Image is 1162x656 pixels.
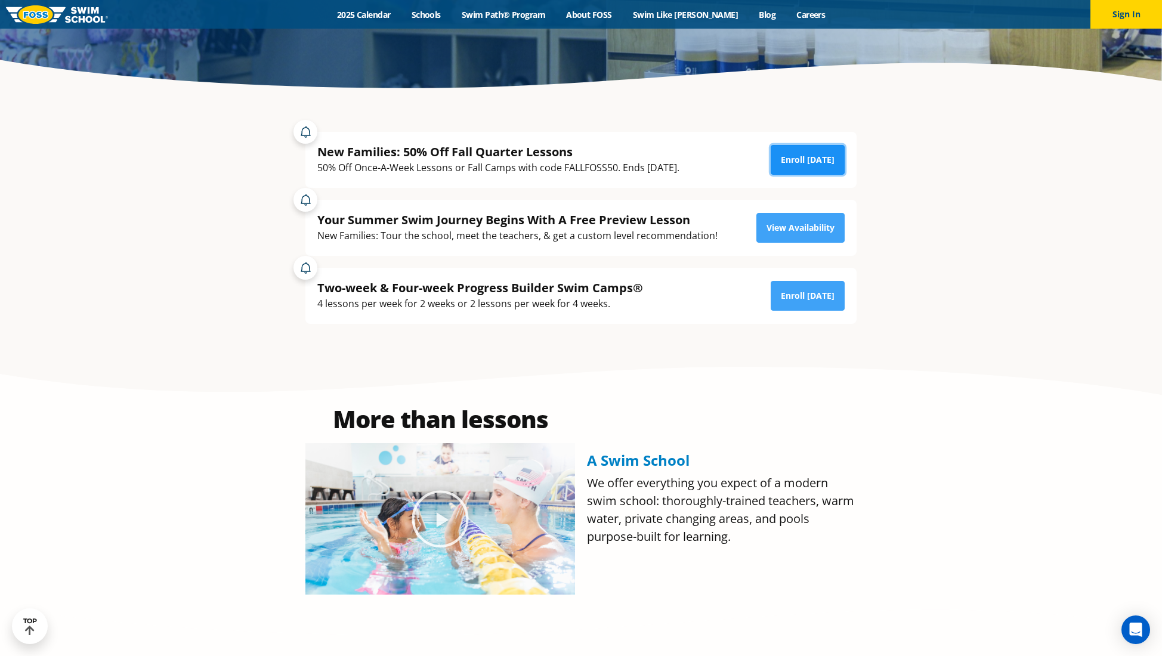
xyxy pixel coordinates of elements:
a: View Availability [756,213,845,243]
a: 2025 Calendar [326,9,401,20]
a: Careers [786,9,836,20]
img: FOSS Swim School Logo [6,5,108,24]
div: New Families: 50% Off Fall Quarter Lessons [317,144,679,160]
div: Two-week & Four-week Progress Builder Swim Camps® [317,280,643,296]
a: Enroll [DATE] [771,145,845,175]
a: Enroll [DATE] [771,281,845,311]
span: We offer everything you expect of a modern swim school: thoroughly-trained teachers, warm water, ... [587,475,854,544]
div: Your Summer Swim Journey Begins With A Free Preview Lesson [317,212,718,228]
div: Play Video about Olympian Regan Smith, FOSS [410,489,470,549]
a: Blog [749,9,786,20]
span: A Swim School [587,450,690,470]
div: TOP [23,617,37,636]
div: 4 lessons per week for 2 weeks or 2 lessons per week for 4 weeks. [317,296,643,312]
img: Olympian Regan Smith, FOSS [305,443,575,595]
a: Schools [401,9,451,20]
a: About FOSS [556,9,623,20]
div: Open Intercom Messenger [1121,615,1150,644]
a: Swim Path® Program [451,9,555,20]
div: New Families: Tour the school, meet the teachers, & get a custom level recommendation! [317,228,718,244]
a: Swim Like [PERSON_NAME] [622,9,749,20]
h2: More than lessons [305,407,575,431]
div: 50% Off Once-A-Week Lessons or Fall Camps with code FALLFOSS50. Ends [DATE]. [317,160,679,176]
